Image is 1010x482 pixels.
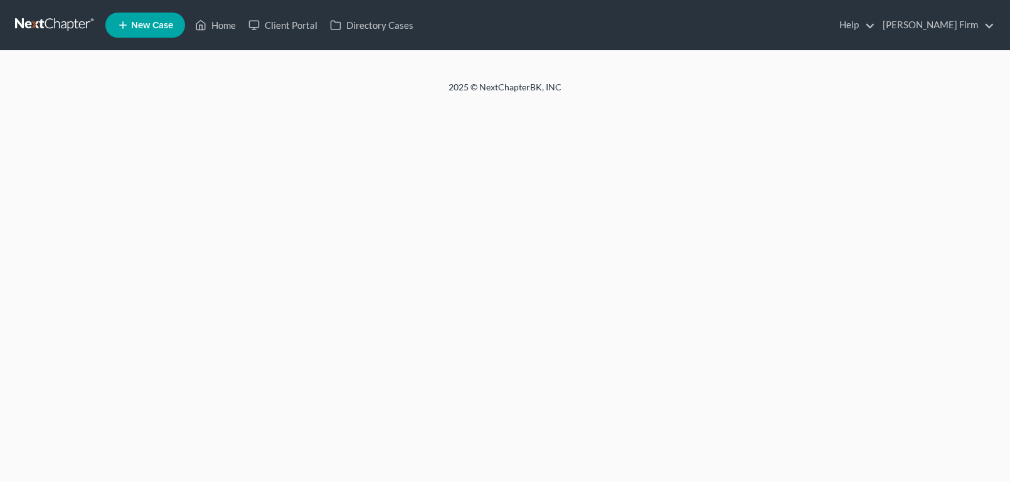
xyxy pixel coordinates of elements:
new-legal-case-button: New Case [105,13,185,38]
a: Help [833,14,875,36]
a: Client Portal [242,14,324,36]
a: Directory Cases [324,14,420,36]
a: [PERSON_NAME] Firm [876,14,994,36]
div: 2025 © NextChapterBK, INC [147,81,863,104]
a: Home [189,14,242,36]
